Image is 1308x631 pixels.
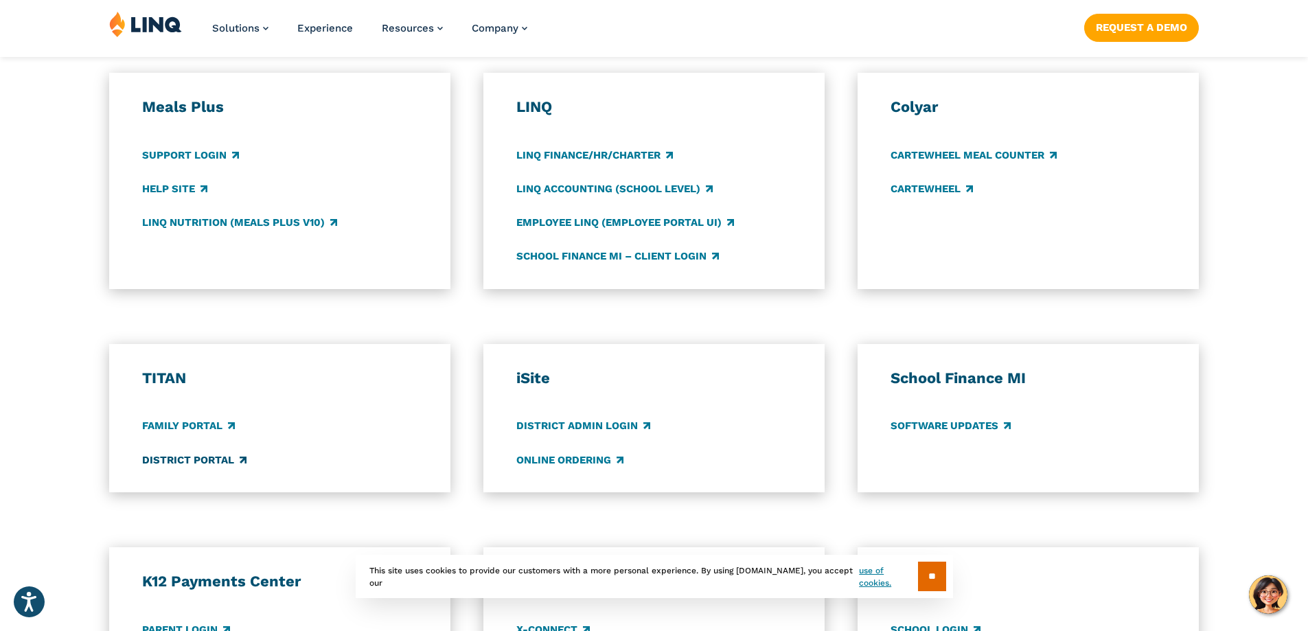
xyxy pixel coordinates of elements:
[516,249,719,264] a: School Finance MI – Client Login
[516,148,673,163] a: LINQ Finance/HR/Charter
[382,22,434,34] span: Resources
[472,22,527,34] a: Company
[297,22,353,34] a: Experience
[891,369,1167,388] h3: School Finance MI
[891,419,1011,434] a: Software Updates
[859,564,917,589] a: use of cookies.
[1084,14,1199,41] a: Request a Demo
[891,97,1167,117] h3: Colyar
[212,22,268,34] a: Solutions
[212,11,527,56] nav: Primary Navigation
[142,181,207,196] a: Help Site
[516,97,792,117] h3: LINQ
[1249,575,1287,614] button: Hello, have a question? Let’s chat.
[142,369,418,388] h3: TITAN
[356,555,953,598] div: This site uses cookies to provide our customers with a more personal experience. By using [DOMAIN...
[142,215,337,230] a: LINQ Nutrition (Meals Plus v10)
[142,452,246,468] a: District Portal
[891,148,1057,163] a: CARTEWHEEL Meal Counter
[516,452,623,468] a: Online Ordering
[142,419,235,434] a: Family Portal
[891,181,973,196] a: CARTEWHEEL
[516,215,734,230] a: Employee LINQ (Employee Portal UI)
[516,369,792,388] h3: iSite
[516,419,650,434] a: District Admin Login
[891,572,1167,591] h3: Script
[142,148,239,163] a: Support Login
[212,22,260,34] span: Solutions
[382,22,443,34] a: Resources
[516,181,713,196] a: LINQ Accounting (school level)
[142,97,418,117] h3: Meals Plus
[1084,11,1199,41] nav: Button Navigation
[109,11,182,37] img: LINQ | K‑12 Software
[472,22,518,34] span: Company
[142,572,418,591] h3: K12 Payments Center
